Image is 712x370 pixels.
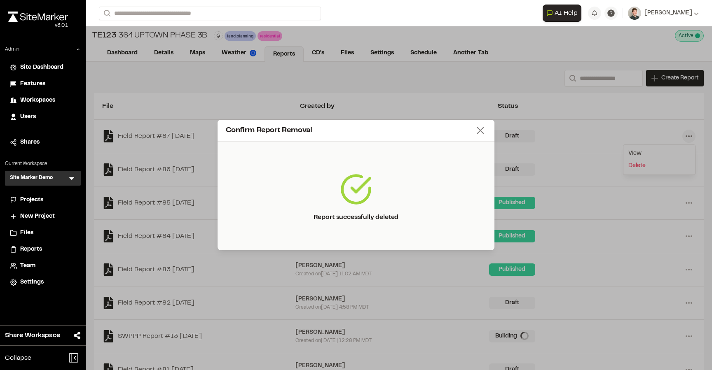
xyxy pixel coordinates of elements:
img: User [628,7,641,20]
a: Team [10,261,76,270]
a: Settings [10,278,76,287]
img: rebrand.png [8,12,68,22]
a: New Project [10,212,76,221]
span: New Project [20,212,55,221]
div: Oh geez...please don't... [8,22,68,29]
button: Open AI Assistant [543,5,581,22]
span: [PERSON_NAME] [644,9,692,18]
span: Share Workspace [5,330,60,340]
button: Search [99,7,114,20]
span: AI Help [555,8,578,18]
p: Admin [5,46,19,53]
div: Open AI Assistant [543,5,585,22]
span: Projects [20,195,43,205]
span: Users [20,112,36,121]
a: Reports [10,245,76,254]
span: Workspaces [20,96,55,105]
p: Current Workspace [5,160,81,168]
span: Settings [20,278,44,287]
h3: Site Marker Demo [10,174,53,182]
span: Team [20,261,35,270]
a: Users [10,112,76,121]
button: [PERSON_NAME] [628,7,699,20]
span: Reports [20,245,42,254]
span: Site Dashboard [20,63,63,72]
a: Site Dashboard [10,63,76,72]
span: Shares [20,138,40,147]
span: Files [20,228,33,237]
a: Workspaces [10,96,76,105]
span: Collapse [5,353,31,363]
a: Shares [10,138,76,147]
span: Features [20,79,45,88]
a: Projects [10,195,76,205]
a: Features [10,79,76,88]
a: Files [10,228,76,237]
